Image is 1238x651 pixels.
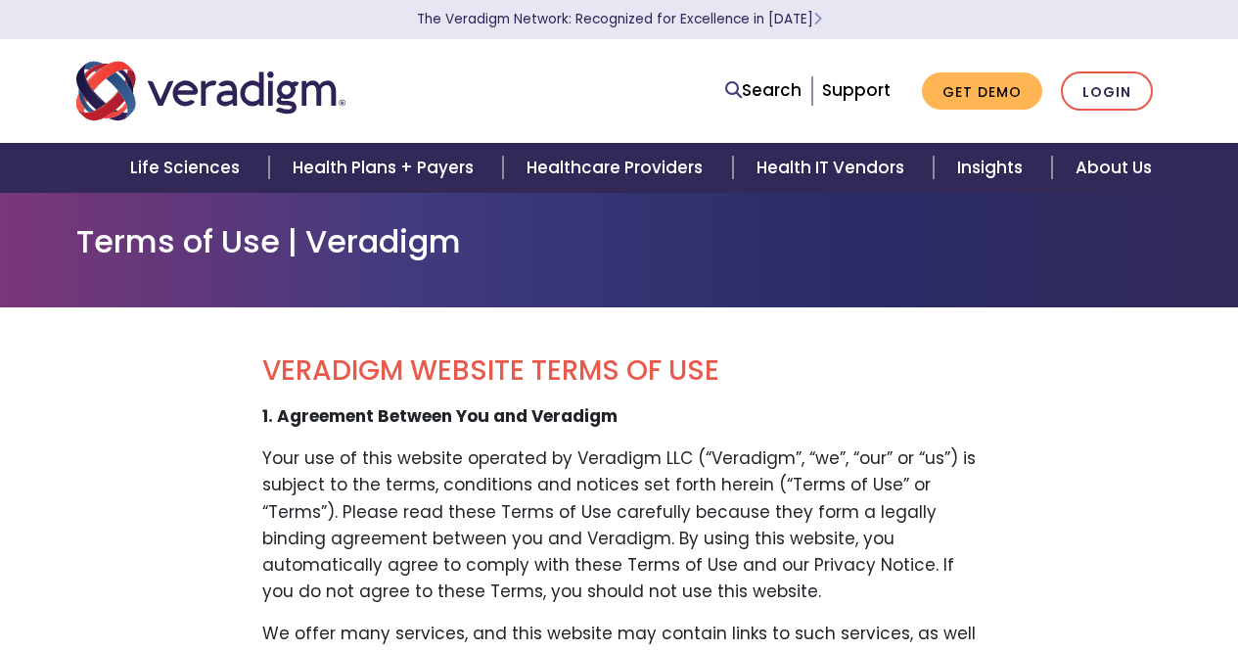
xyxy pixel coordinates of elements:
[1052,143,1175,193] a: About Us
[262,404,618,428] strong: 1. Agreement Between You and Veradigm
[813,10,822,28] span: Learn More
[76,59,345,123] img: Veradigm logo
[922,72,1042,111] a: Get Demo
[417,10,822,28] a: The Veradigm Network: Recognized for Excellence in [DATE]Learn More
[1061,71,1153,112] a: Login
[733,143,934,193] a: Health IT Vendors
[76,223,1163,260] h1: Terms of Use | Veradigm
[934,143,1052,193] a: Insights
[725,77,802,104] a: Search
[503,143,732,193] a: Healthcare Providers
[822,78,891,102] a: Support
[262,445,977,605] p: Your use of this website operated by Veradigm LLC (“Veradigm”, “we”, “our” or “us”) is subject to...
[269,143,503,193] a: Health Plans + Payers
[262,354,977,388] h2: VERADIGM WEBSITE TERMS OF USE
[107,143,269,193] a: Life Sciences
